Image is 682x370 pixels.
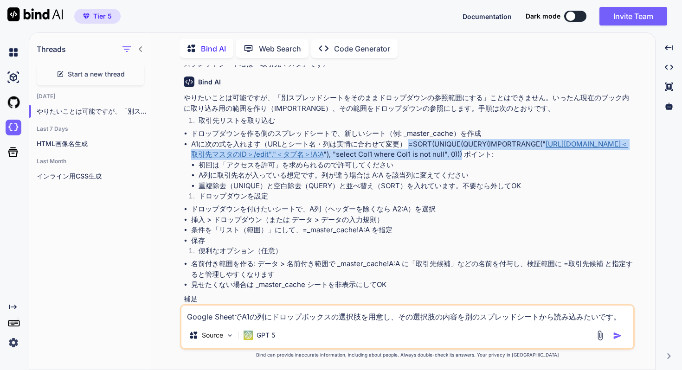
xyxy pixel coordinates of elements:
li: 便利なオプション（任意） [191,246,633,259]
button: Invite Team [599,7,667,26]
h1: Threads [37,44,66,55]
img: GPT 5 [244,331,253,340]
img: darkCloudIdeIcon [6,120,21,135]
li: ドロップダウンを付けたいシートで、A列（ヘッダーを除くなら A2:A）を選択 [191,204,633,215]
li: 保存 [191,236,633,246]
button: Documentation [463,12,512,21]
p: GPT 5 [257,331,275,340]
span: Documentation [463,13,512,20]
p: Bind can provide inaccurate information, including about people. Always double-check its answers.... [180,351,635,358]
li: 条件を「リスト（範囲）」にして、=_master_cache!A:A を指定 [191,225,633,236]
p: Bind AI [201,43,226,54]
li: 初回は「アクセスを許可」を求められるので許可してください [199,160,633,171]
p: 補足 [184,294,633,305]
span: Start a new thread [68,70,125,79]
li: 取引先リストを取り込む [191,115,633,128]
img: Pick Models [226,332,234,339]
li: ドロップダウンを作る側のスプレッドシートで、新しいシート（例: _master_cache）を作成 [191,128,633,139]
img: chat [6,45,21,60]
span: Tier 5 [93,12,112,21]
p: やりたいことは可能ですが、「別スプレッドシートをそのままドロップダウンの参照範囲にする」ことはできません。いったん現在のブック内に取り込み用の範囲を作り（IMPORTRANGE）、その範囲をドロ... [184,93,633,114]
button: premiumTier 5 [74,9,121,24]
li: 挿入 > ドロップダウン（または データ > データの入力規則） [191,215,633,225]
p: Source [202,331,223,340]
img: premium [83,13,90,19]
img: attachment [595,330,605,341]
p: HTML画像名生成 [37,139,152,148]
h2: [DATE] [29,93,152,100]
p: やりたいことは可能ですが、「別スプレッドシートをそのままドロップダウンの参照範囲... [37,107,152,116]
li: A列に取引先名が入っている想定です。列が違う場合は A:A を該当列に変えてください [199,170,633,181]
p: Code Generator [334,43,390,54]
h2: Last 7 Days [29,125,152,133]
span: Dark mode [526,12,560,21]
p: インライン用CSS生成 [37,172,152,181]
li: A1に次の式を入れます（URLとシート名・列は実情に合わせて変更） =SORT(UNIQUE(QUERY(IMPORTRANGE(" "), "select Col1 where Col1 is... [191,139,633,191]
img: ai-studio [6,70,21,85]
img: icon [613,331,622,340]
img: githubLight [6,95,21,110]
h6: Bind AI [198,77,221,87]
img: settings [6,335,21,351]
li: ドロップダウンを設定 [191,191,633,204]
h2: Last Month [29,158,152,165]
p: Web Search [259,43,301,54]
li: 見せたくない場合は _master_cache シートを非表示にしてOK [191,280,633,290]
img: Bind AI [7,7,63,21]
li: 重複除去（UNIQUE）と空白除去（QUERY）と並べ替え（SORT）を入れています。不要なら外してOK [199,181,633,191]
li: 名前付き範囲を作る: データ > 名前付き範囲で _master_cache!A:A に「取引先候補」などの名前を付与し、検証範囲に =取引先候補 と指定すると管理しやすくなります [191,259,633,280]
